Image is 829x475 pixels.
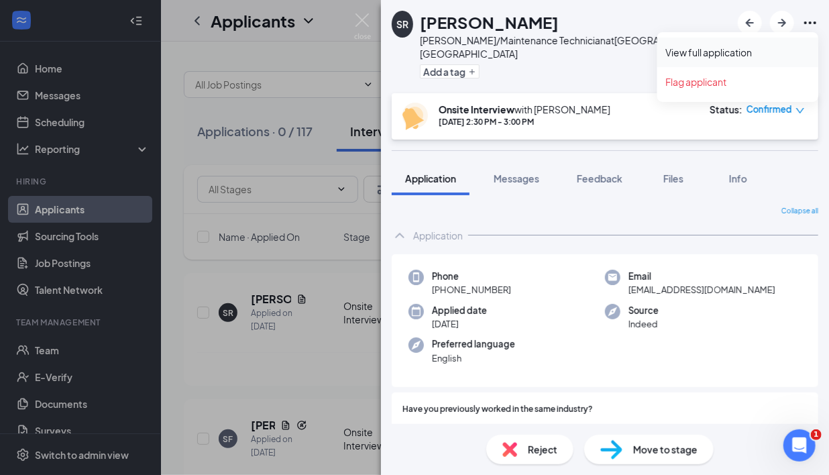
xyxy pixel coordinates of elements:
[432,270,511,283] span: Phone
[27,297,224,311] div: We typically reply in under a minute
[811,429,822,440] span: 1
[432,304,487,317] span: Applied date
[13,272,255,323] div: Send us a messageWe typically reply in under a minute
[439,103,610,116] div: with [PERSON_NAME]
[30,385,60,394] span: Home
[783,429,816,462] iframe: Intercom live chat
[742,15,758,31] svg: ArrowLeftNew
[14,201,254,264] div: Profile image for AlvinSupport RequestRate your conversation[PERSON_NAME]•[DATE]
[27,141,241,164] p: How can we help?
[111,385,158,394] span: Messages
[413,229,463,242] div: Application
[729,172,747,184] span: Info
[207,385,240,394] span: Tickets
[402,403,593,416] span: Have you previously worked in the same industry?
[528,442,557,457] span: Reject
[781,206,818,217] span: Collapse all
[432,283,511,297] span: [PHONE_NUMBER]
[633,442,698,457] span: Move to stage
[432,317,487,331] span: [DATE]
[747,103,792,116] span: Confirmed
[179,352,268,405] button: Tickets
[665,46,810,59] a: View full application
[628,317,659,331] span: Indeed
[420,34,731,60] div: [PERSON_NAME]/Maintenance Technician at [GEOGRAPHIC_DATA], [GEOGRAPHIC_DATA]
[420,11,559,34] h1: [PERSON_NAME]
[710,103,742,116] div: Status :
[420,64,480,78] button: PlusAdd a tag
[432,337,515,351] span: Preferred language
[628,283,775,297] span: [EMAIL_ADDRESS][DOMAIN_NAME]
[663,172,683,184] span: Files
[795,106,805,115] span: down
[417,421,433,436] span: Yes
[27,28,105,45] img: logo
[392,227,408,244] svg: ChevronUp
[157,21,184,48] img: Profile image for Adrian
[140,240,178,254] div: • [DATE]
[439,116,610,127] div: [DATE] 2:30 PM - 3:00 PM
[131,21,158,48] img: Profile image for Louise
[468,68,476,76] svg: Plus
[27,192,241,206] div: Recent message
[27,283,224,297] div: Send us a message
[60,240,137,254] div: [PERSON_NAME]
[628,270,775,283] span: Email
[439,103,514,115] b: Onsite Interview
[774,15,790,31] svg: ArrowRight
[27,95,241,141] p: Hi [PERSON_NAME] 👋
[73,211,162,225] span: Support Request
[60,227,183,237] span: Rate your conversation
[494,172,539,184] span: Messages
[738,11,762,35] button: ArrowLeftNew
[231,21,255,46] div: Close
[89,352,178,405] button: Messages
[27,219,54,246] img: Profile image for Alvin
[802,15,818,31] svg: Ellipses
[577,172,622,184] span: Feedback
[405,172,456,184] span: Application
[13,180,255,265] div: Recent messageProfile image for AlvinSupport RequestRate your conversation[PERSON_NAME]•[DATE]
[182,21,209,48] img: Profile image for Erin
[770,11,794,35] button: ArrowRight
[396,17,408,31] div: SR
[432,352,515,365] span: English
[628,304,659,317] span: Source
